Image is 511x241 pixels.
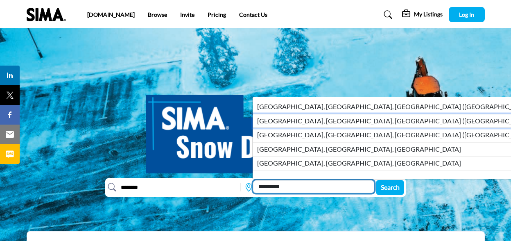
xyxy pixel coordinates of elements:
[239,11,267,18] a: Contact Us
[148,11,167,18] a: Browse
[376,180,404,195] button: Search
[459,11,474,18] span: Log In
[402,10,443,20] div: My Listings
[449,7,485,22] button: Log In
[27,8,70,21] img: Site Logo
[146,86,365,173] img: SIMA Snow Directory
[414,11,443,18] h5: My Listings
[180,11,194,18] a: Invite
[208,11,226,18] a: Pricing
[87,11,135,18] a: [DOMAIN_NAME]
[376,8,398,21] a: Search
[238,181,242,193] img: Rectangle%203585.svg
[381,183,400,191] span: Search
